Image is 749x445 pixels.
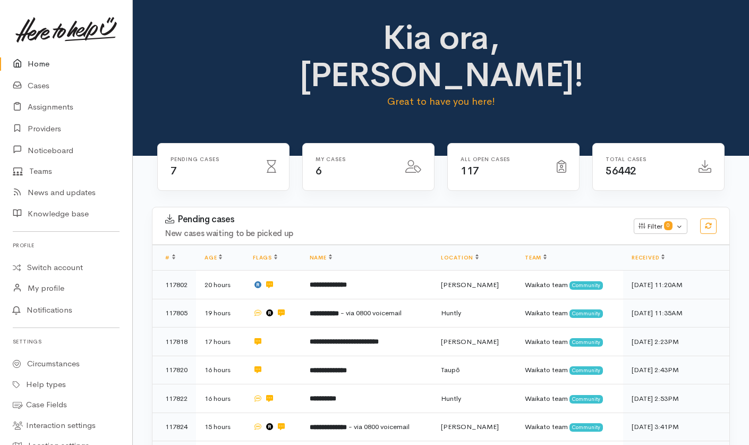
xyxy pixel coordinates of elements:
[152,328,196,356] td: 117818
[516,328,623,356] td: Waikato team
[205,254,222,261] a: Age
[300,94,582,109] p: Great to have you here!
[300,19,582,94] h1: Kia ora, [PERSON_NAME]!
[664,221,673,230] span: 0
[569,338,603,347] span: Community
[606,156,686,162] h6: Total cases
[623,299,729,328] td: [DATE] 11:35AM
[196,328,244,356] td: 17 hours
[461,164,479,178] span: 117
[165,229,621,238] h4: New cases waiting to be picked up
[152,384,196,413] td: 117822
[165,254,175,261] a: #
[310,254,332,261] a: Name
[441,337,499,346] span: [PERSON_NAME]
[441,280,499,289] span: [PERSON_NAME]
[196,384,244,413] td: 16 hours
[606,164,636,178] span: 56442
[196,271,244,299] td: 20 hours
[623,328,729,356] td: [DATE] 2:23PM
[196,299,244,328] td: 19 hours
[441,394,461,403] span: Huntly
[441,365,460,374] span: Taupō
[623,356,729,384] td: [DATE] 2:43PM
[13,238,120,253] h6: Profile
[196,413,244,441] td: 15 hours
[348,422,410,431] span: - via 0800 voicemail
[569,281,603,290] span: Community
[516,271,623,299] td: Waikato team
[634,219,687,234] button: Filter0
[516,384,623,413] td: Waikato team
[441,254,479,261] a: Location
[316,156,393,162] h6: My cases
[623,384,729,413] td: [DATE] 2:53PM
[152,271,196,299] td: 117802
[152,299,196,328] td: 117805
[165,214,621,225] h3: Pending cases
[461,156,544,162] h6: All Open cases
[632,254,665,261] a: Received
[516,299,623,328] td: Waikato team
[569,309,603,318] span: Community
[569,423,603,432] span: Community
[516,413,623,441] td: Waikato team
[171,156,254,162] h6: Pending cases
[623,413,729,441] td: [DATE] 3:41PM
[569,395,603,404] span: Community
[316,164,322,178] span: 6
[196,356,244,384] td: 16 hours
[525,254,547,261] a: Team
[253,254,277,261] a: Flags
[152,356,196,384] td: 117820
[152,413,196,441] td: 117824
[623,271,729,299] td: [DATE] 11:20AM
[171,164,177,178] span: 7
[516,356,623,384] td: Waikato team
[441,308,461,317] span: Huntly
[441,422,499,431] span: [PERSON_NAME]
[341,308,402,317] span: - via 0800 voicemail
[13,334,120,349] h6: Settings
[569,366,603,375] span: Community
